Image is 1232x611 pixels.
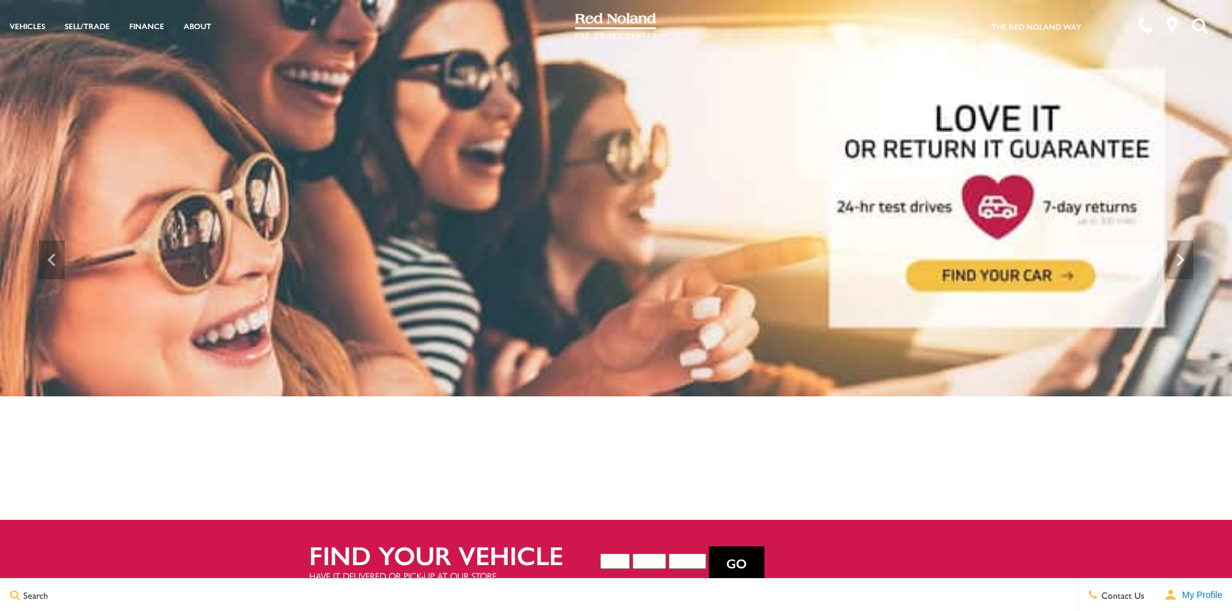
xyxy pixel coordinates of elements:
p: Have it delivered or pick-up at our store [309,569,600,582]
button: Go [709,546,764,581]
a: Red Noland Pre-Owned [575,17,656,30]
h2: Find your vehicle [309,541,600,569]
img: Red Noland Pre-Owned [575,13,656,39]
select: Vehicle Model [669,553,706,569]
button: user-profile-menu [1154,579,1232,611]
span: Contact Us [1098,588,1144,601]
span: My Profile [1177,590,1222,600]
span: Search [20,588,48,601]
button: Open the search field [1187,1,1213,51]
select: Vehicle Year [600,553,630,569]
select: Vehicle Make [632,553,666,569]
a: The Red Noland Way [991,21,1081,32]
